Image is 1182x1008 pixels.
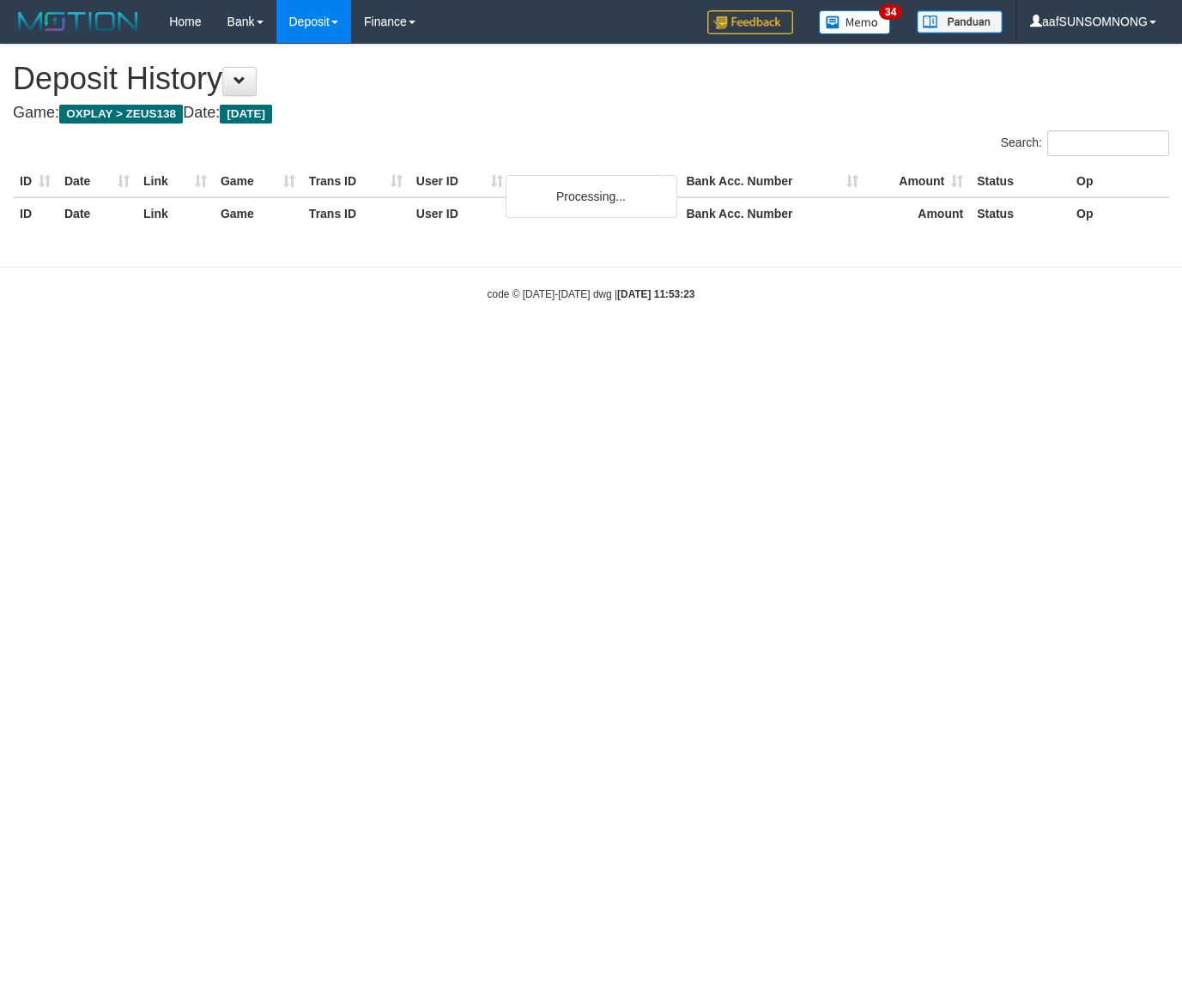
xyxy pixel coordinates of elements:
[865,166,970,197] th: Amount
[819,10,891,34] img: Button%20Memo.svg
[13,9,143,34] img: MOTION_logo.png
[409,197,510,229] th: User ID
[1070,197,1169,229] th: Op
[13,105,1169,122] h4: Game: Date:
[506,175,677,218] div: Processing...
[617,288,694,300] strong: [DATE] 11:53:23
[970,166,1070,197] th: Status
[409,166,510,197] th: User ID
[679,197,865,229] th: Bank Acc. Number
[220,105,272,124] span: [DATE]
[13,62,1169,96] h1: Deposit History
[302,197,409,229] th: Trans ID
[970,197,1070,229] th: Status
[1070,166,1169,197] th: Op
[58,197,136,229] th: Date
[707,10,793,34] img: Feedback.jpg
[488,288,695,300] small: code © [DATE]-[DATE] dwg |
[13,166,58,197] th: ID
[679,166,865,197] th: Bank Acc. Number
[136,166,214,197] th: Link
[879,4,902,20] span: 34
[510,166,680,197] th: Bank Acc. Name
[13,197,58,229] th: ID
[1047,130,1169,156] input: Search:
[214,197,302,229] th: Game
[214,166,302,197] th: Game
[865,197,970,229] th: Amount
[1001,130,1169,156] label: Search:
[136,197,214,229] th: Link
[917,10,1003,33] img: panduan.png
[58,166,136,197] th: Date
[302,166,409,197] th: Trans ID
[59,105,183,124] span: OXPLAY > ZEUS138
